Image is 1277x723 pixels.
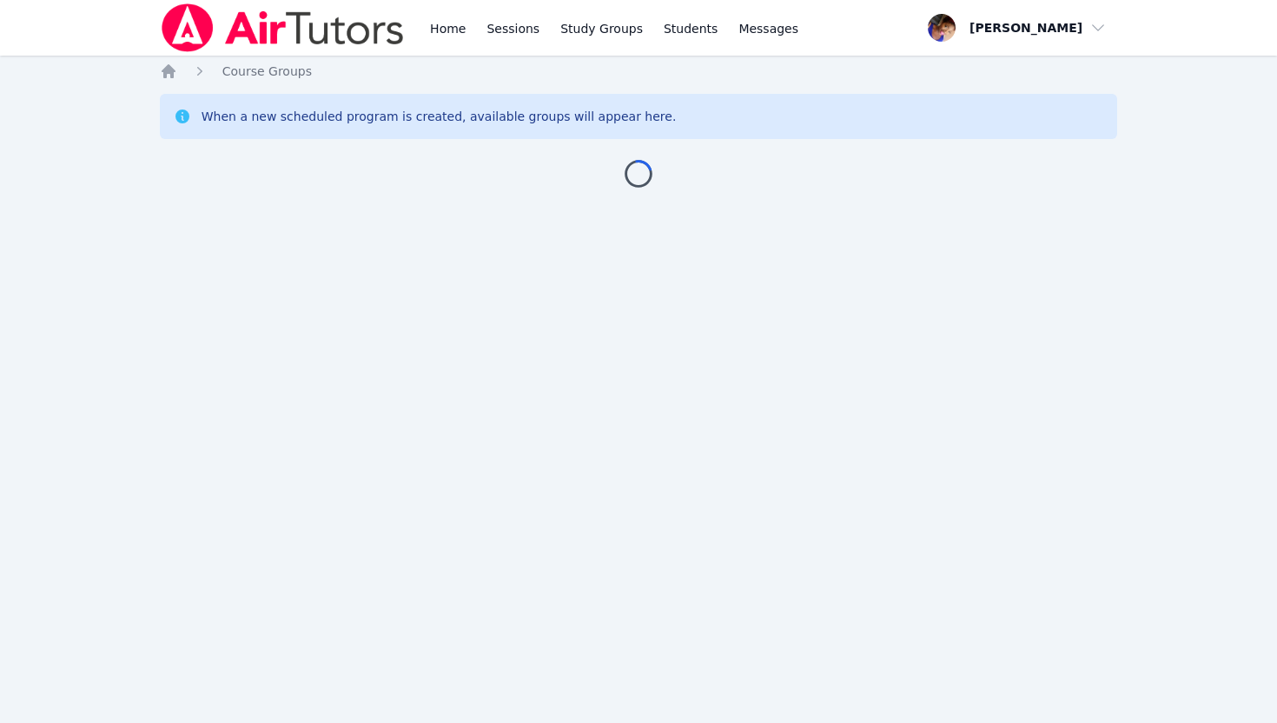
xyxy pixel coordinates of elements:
[202,108,677,125] div: When a new scheduled program is created, available groups will appear here.
[160,63,1118,80] nav: Breadcrumb
[160,3,406,52] img: Air Tutors
[222,64,312,78] span: Course Groups
[222,63,312,80] a: Course Groups
[738,20,798,37] span: Messages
